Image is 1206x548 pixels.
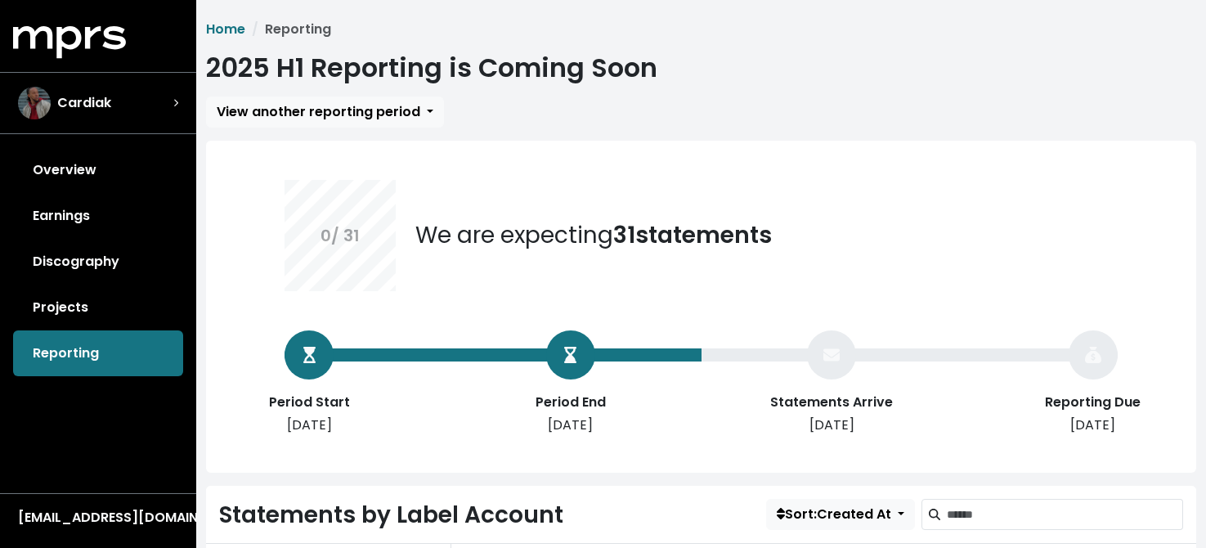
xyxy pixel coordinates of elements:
[947,499,1183,530] input: Search label accounts
[1028,393,1159,412] div: Reporting Due
[206,20,245,38] a: Home
[245,20,331,39] li: Reporting
[415,218,772,253] div: We are expecting
[766,499,915,530] button: Sort:Created At
[13,193,183,239] a: Earnings
[766,393,897,412] div: Statements Arrive
[244,415,374,435] div: [DATE]
[13,507,183,528] button: [EMAIL_ADDRESS][DOMAIN_NAME]
[613,219,772,251] b: 31 statements
[57,93,111,113] span: Cardiak
[206,52,657,83] h1: 2025 H1 Reporting is Coming Soon
[13,285,183,330] a: Projects
[777,505,891,523] span: Sort: Created At
[13,32,126,51] a: mprs logo
[244,393,374,412] div: Period Start
[1028,415,1159,435] div: [DATE]
[219,501,563,529] h2: Statements by Label Account
[13,239,183,285] a: Discography
[766,415,897,435] div: [DATE]
[505,415,636,435] div: [DATE]
[18,508,178,528] div: [EMAIL_ADDRESS][DOMAIN_NAME]
[217,102,420,121] span: View another reporting period
[18,87,51,119] img: The selected account / producer
[505,393,636,412] div: Period End
[206,97,444,128] button: View another reporting period
[206,20,1196,39] nav: breadcrumb
[13,147,183,193] a: Overview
